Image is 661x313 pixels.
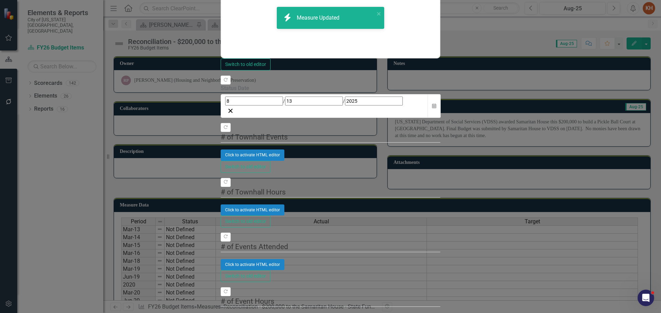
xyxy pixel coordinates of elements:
legend: # of Townhall Hours [221,187,440,198]
button: close [377,10,381,18]
button: Switch to old editor [221,270,271,282]
button: Switch to old editor [221,161,271,173]
legend: # of Townhall Events [221,132,440,143]
iframe: Intercom live chat [638,290,654,306]
legend: # of Events Attended [221,242,440,252]
span: / [343,98,345,104]
button: Click to activate HTML editor [221,149,284,160]
button: Switch to old editor [221,58,271,70]
div: Status Date [221,85,440,92]
span: / [283,98,285,104]
button: Click to activate HTML editor [221,204,284,215]
button: Click to activate HTML editor [221,259,284,270]
button: Switch to old editor [221,215,271,227]
legend: # of Event Hours [221,296,440,307]
p: [US_STATE] Department of Social Services (VDSS) awarded Samaritan House this $200,000 to build a ... [2,2,217,35]
div: Measure Updated [297,14,341,22]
